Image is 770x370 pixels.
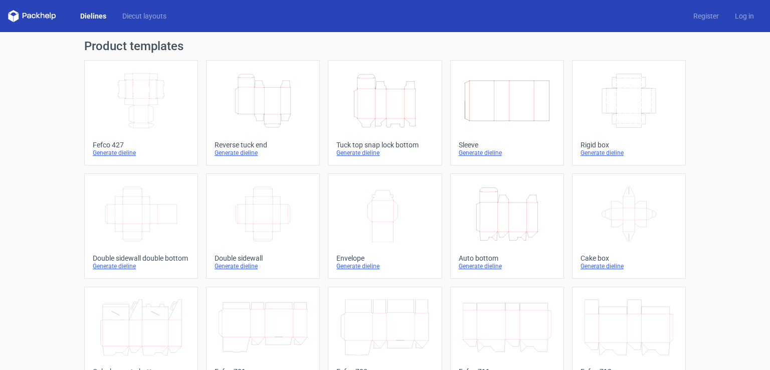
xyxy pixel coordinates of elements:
div: Fefco 427 [93,141,189,149]
a: Log in [727,11,762,21]
div: Generate dieline [459,262,555,270]
div: Sleeve [459,141,555,149]
a: Tuck top snap lock bottomGenerate dieline [328,60,442,165]
a: Cake boxGenerate dieline [572,173,686,279]
a: SleeveGenerate dieline [450,60,564,165]
div: Double sidewall double bottom [93,254,189,262]
div: Generate dieline [215,149,311,157]
a: Register [685,11,727,21]
a: Double sidewall double bottomGenerate dieline [84,173,198,279]
div: Generate dieline [581,149,677,157]
div: Reverse tuck end [215,141,311,149]
a: Auto bottomGenerate dieline [450,173,564,279]
div: Generate dieline [93,262,189,270]
div: Generate dieline [459,149,555,157]
div: Generate dieline [215,262,311,270]
div: Envelope [336,254,433,262]
div: Tuck top snap lock bottom [336,141,433,149]
div: Double sidewall [215,254,311,262]
a: Diecut layouts [114,11,174,21]
a: Reverse tuck endGenerate dieline [206,60,320,165]
div: Rigid box [581,141,677,149]
a: Double sidewallGenerate dieline [206,173,320,279]
a: Fefco 427Generate dieline [84,60,198,165]
h1: Product templates [84,40,686,52]
a: Dielines [72,11,114,21]
a: Rigid boxGenerate dieline [572,60,686,165]
a: EnvelopeGenerate dieline [328,173,442,279]
div: Generate dieline [581,262,677,270]
div: Generate dieline [336,262,433,270]
div: Auto bottom [459,254,555,262]
div: Generate dieline [336,149,433,157]
div: Generate dieline [93,149,189,157]
div: Cake box [581,254,677,262]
